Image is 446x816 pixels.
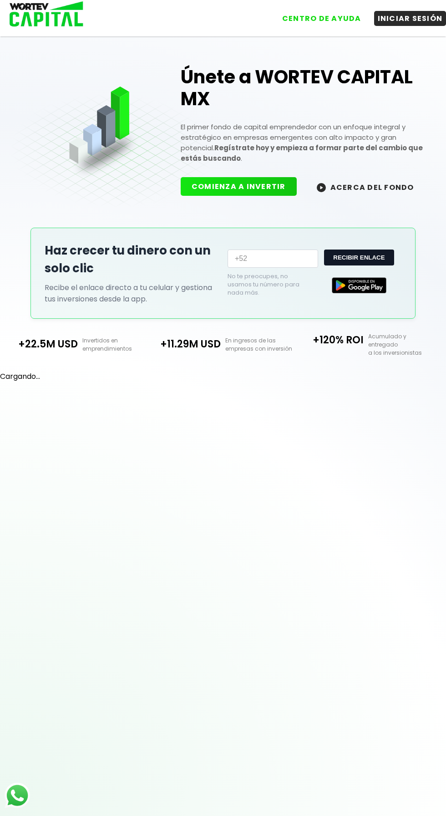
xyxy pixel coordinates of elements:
[228,272,312,297] p: No te preocupes, no usamos tu número para nada más.
[279,11,365,26] button: CENTRO DE AYUDA
[181,66,435,110] h1: Únete a WORTEV CAPITAL MX
[152,337,221,352] p: +11.29M USD
[181,143,423,163] strong: Regístrate hoy y empieza a formar parte del cambio que estás buscando
[5,783,30,808] img: logos_whatsapp-icon.242b2217.svg
[45,282,218,305] p: Recibe el enlace directo a tu celular y gestiona tus inversiones desde la app.
[181,181,306,192] a: COMIENZA A INVERTIR
[294,332,364,347] p: +120% ROI
[9,337,78,352] p: +22.5M USD
[317,183,326,192] img: wortev-capital-acerca-del-fondo
[221,337,294,353] p: En ingresos de las empresas con inversión
[324,250,394,265] button: RECIBIR ENLACE
[181,177,297,196] button: COMIENZA A INVERTIR
[78,337,152,353] p: Invertidos en emprendimientos
[364,332,437,357] p: Acumulado y entregado a los inversionistas
[269,4,365,26] a: CENTRO DE AYUDA
[332,277,386,293] img: Google Play
[306,177,425,197] button: ACERCA DEL FONDO
[181,122,435,163] p: El primer fondo de capital emprendedor con un enfoque integral y estratégico en empresas emergent...
[45,242,218,277] h2: Haz crecer tu dinero con un solo clic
